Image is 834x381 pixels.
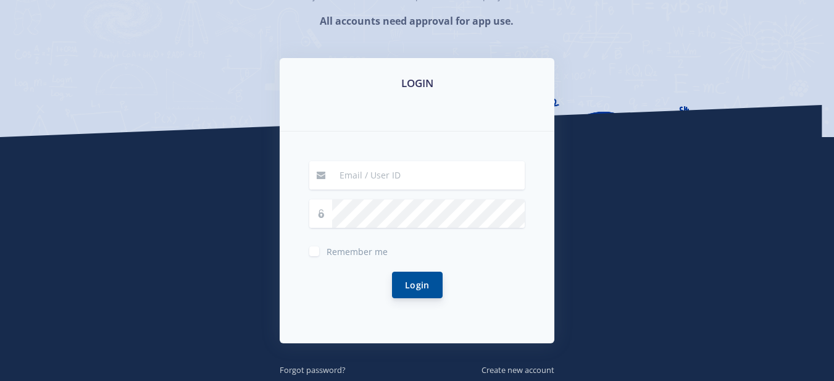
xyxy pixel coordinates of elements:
a: Forgot password? [280,362,346,376]
small: Forgot password? [280,364,346,375]
input: Email / User ID [332,161,525,190]
h3: LOGIN [294,75,540,91]
small: Create new account [482,364,554,375]
span: Remember me [327,246,388,257]
a: Create new account [482,362,554,376]
strong: All accounts need approval for app use. [320,14,514,28]
button: Login [392,272,443,298]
